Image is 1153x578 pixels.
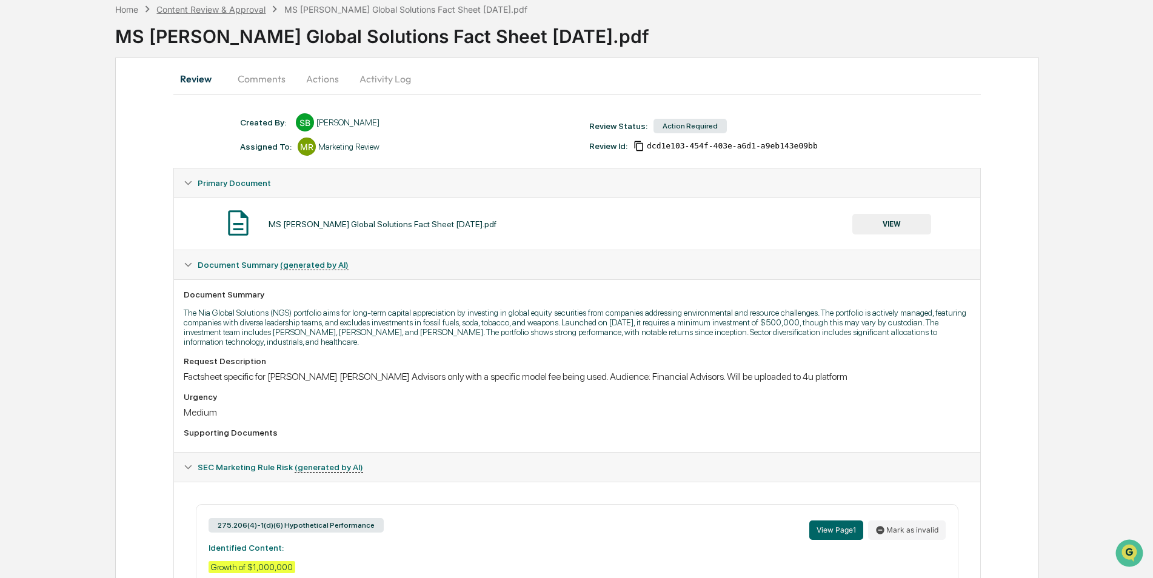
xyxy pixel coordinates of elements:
button: Actions [295,64,350,93]
div: Marketing Review [318,142,379,151]
p: How can we help? [12,25,221,45]
div: 🔎 [12,177,22,187]
span: Copy Id [633,141,644,151]
div: MS [PERSON_NAME] Global Solutions Fact Sheet [DATE].pdf [269,219,496,229]
div: Start new chat [41,93,199,105]
span: Document Summary [198,260,349,270]
button: VIEW [852,214,931,234]
span: Primary Document [198,178,271,188]
input: Clear [32,55,200,68]
a: 🖐️Preclearance [7,148,83,170]
div: Assigned To: [240,142,292,151]
a: Powered byPylon [85,205,147,214]
a: 🗄️Attestations [83,148,155,170]
div: 🖐️ [12,154,22,164]
img: Document Icon [223,208,253,238]
span: Attestations [100,153,150,165]
span: dcd1e103-454f-403e-a6d1-a9eb143e09bb [647,141,818,151]
div: Growth of $1,000,000 [209,561,295,573]
div: Document Summary (generated by AI) [174,279,980,452]
u: (generated by AI) [280,260,349,270]
div: Urgency [184,392,970,402]
div: Review Id: [589,141,627,151]
div: SEC Marketing Rule Risk (generated by AI) [174,453,980,482]
button: Comments [228,64,295,93]
span: Pylon [121,205,147,214]
div: MR [298,138,316,156]
div: Created By: ‎ ‎ [240,118,290,127]
button: Start new chat [206,96,221,111]
div: Primary Document [174,198,980,250]
div: We're available if you need us! [41,105,153,115]
a: 🔎Data Lookup [7,171,81,193]
div: 275.206(4)-1(d)(6) Hypothetical Performance [209,518,384,533]
div: Request Description [184,356,970,366]
div: [PERSON_NAME] [316,118,379,127]
u: (generated by AI) [295,462,363,473]
div: Factsheet specific for [PERSON_NAME] [PERSON_NAME] Advisors only with a specific model fee being ... [184,371,970,382]
div: Document Summary (generated by AI) [174,250,980,279]
p: The Nia Global Solutions (NGS) portfolio aims for long-term capital appreciation by investing in ... [184,308,970,347]
button: Mark as invalid [868,520,946,540]
div: Supporting Documents [184,428,970,437]
strong: Identified Content: [209,543,284,553]
div: Document Summary [184,290,970,299]
span: SEC Marketing Rule Risk [198,462,363,472]
div: Primary Document [174,168,980,198]
button: View Page1 [809,520,863,540]
div: Content Review & Approval [156,4,266,15]
div: MS [PERSON_NAME] Global Solutions Fact Sheet [DATE].pdf [115,16,1153,47]
button: Review [173,64,228,93]
div: Medium [184,407,970,418]
div: Review Status: [589,121,647,131]
span: Data Lookup [24,176,76,188]
iframe: Open customer support [1114,538,1147,571]
div: Action Required [653,119,727,133]
img: 1746055101610-c473b297-6a78-478c-a979-82029cc54cd1 [12,93,34,115]
div: 🗄️ [88,154,98,164]
span: Preclearance [24,153,78,165]
div: MS [PERSON_NAME] Global Solutions Fact Sheet [DATE].pdf [284,4,527,15]
div: SB [296,113,314,131]
div: secondary tabs example [173,64,980,93]
button: Activity Log [350,64,421,93]
div: Home [115,4,138,15]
